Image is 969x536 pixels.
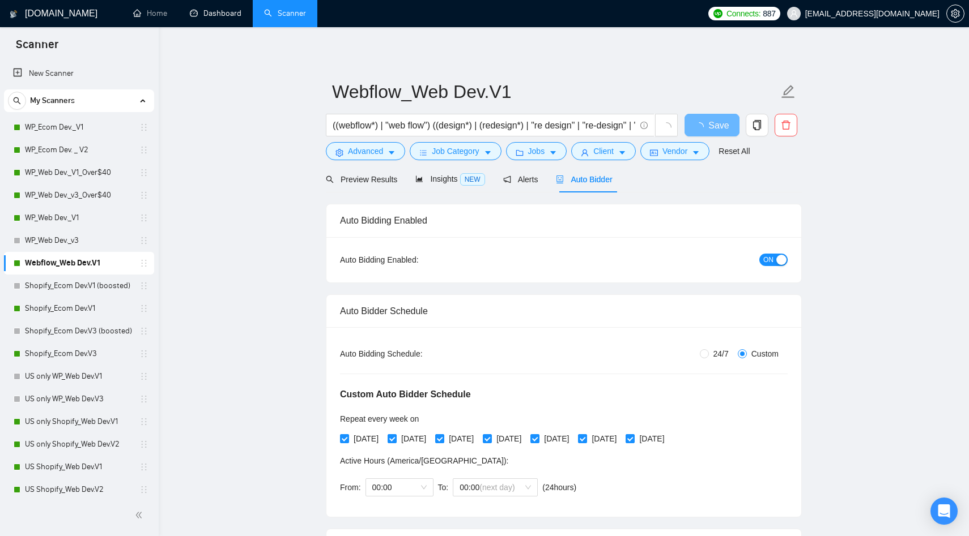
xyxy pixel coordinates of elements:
[930,498,958,525] div: Open Intercom Messenger
[13,62,145,85] a: New Scanner
[139,440,148,449] span: holder
[556,175,612,184] span: Auto Bidder
[139,304,148,313] span: holder
[25,252,133,275] a: Webflow_Web Dev.V1
[25,207,133,229] a: WP_Web Dev._V1
[333,118,635,132] input: Search Freelance Jobs...
[946,5,964,23] button: setting
[556,175,564,183] span: robot
[746,120,768,130] span: copy
[25,161,133,184] a: WP_Web Dev._V1_Over$40
[25,116,133,139] a: WP_Ecom Dev._V1
[326,175,397,184] span: Preview Results
[719,145,750,157] a: Reset All
[25,229,133,252] a: WP_Web Dev._v3
[763,254,773,266] span: ON
[593,145,614,157] span: Client
[340,388,471,401] h5: Custom Auto Bidder Schedule
[139,281,148,290] span: holder
[528,145,545,157] span: Jobs
[139,417,148,426] span: holder
[25,320,133,342] a: Shopify_Ecom Dev.V3 (boosted)
[139,327,148,336] span: holder
[139,462,148,471] span: holder
[709,348,733,360] span: 24/7
[432,145,479,157] span: Job Category
[685,114,739,136] button: Save
[264,8,306,18] a: searchScanner
[397,432,431,445] span: [DATE]
[139,485,148,494] span: holder
[692,148,700,157] span: caret-down
[661,122,671,132] span: loading
[640,122,648,129] span: info-circle
[438,483,449,492] span: To:
[139,259,148,268] span: holder
[139,123,148,132] span: holder
[190,8,241,18] a: dashboardDashboard
[581,148,589,157] span: user
[539,432,573,445] span: [DATE]
[747,348,783,360] span: Custom
[775,120,797,130] span: delete
[139,395,148,404] span: holder
[650,148,658,157] span: idcard
[781,84,796,99] span: edit
[8,97,25,105] span: search
[492,432,526,445] span: [DATE]
[415,174,484,183] span: Insights
[349,432,383,445] span: [DATE]
[340,348,489,360] div: Auto Bidding Schedule:
[549,148,557,157] span: caret-down
[25,342,133,365] a: Shopify_Ecom Dev.V3
[444,432,478,445] span: [DATE]
[790,10,798,18] span: user
[506,142,567,160] button: folderJobscaret-down
[775,114,797,136] button: delete
[340,204,788,237] div: Auto Bidding Enabled
[8,92,26,110] button: search
[332,78,779,106] input: Scanner name...
[340,456,508,465] span: Active Hours ( America/[GEOGRAPHIC_DATA] ):
[335,148,343,157] span: setting
[340,254,489,266] div: Auto Bidding Enabled:
[372,479,427,496] span: 00:00
[635,432,669,445] span: [DATE]
[340,483,361,492] span: From:
[139,236,148,245] span: holder
[388,148,396,157] span: caret-down
[25,456,133,478] a: US Shopify_Web Dev.V1
[139,145,148,155] span: holder
[516,148,524,157] span: folder
[503,175,538,184] span: Alerts
[503,175,511,183] span: notification
[133,8,167,18] a: homeHome
[139,372,148,381] span: holder
[25,275,133,297] a: Shopify_Ecom Dev.V1 (boosted)
[139,213,148,222] span: holder
[946,9,964,18] a: setting
[25,478,133,501] a: US Shopify_Web Dev.V2
[415,175,423,183] span: area-chart
[640,142,709,160] button: idcardVendorcaret-down
[340,414,419,423] span: Repeat every week on
[139,349,148,358] span: holder
[25,297,133,320] a: Shopify_Ecom Dev.V1
[713,9,722,18] img: upwork-logo.png
[25,139,133,161] a: WP_Ecom Dev. _ V2
[460,479,531,496] span: 00:00
[326,142,405,160] button: settingAdvancedcaret-down
[30,89,75,112] span: My Scanners
[139,168,148,177] span: holder
[618,148,626,157] span: caret-down
[4,62,154,85] li: New Scanner
[947,9,964,18] span: setting
[410,142,501,160] button: barsJob Categorycaret-down
[25,184,133,207] a: WP_Web Dev._v3_Over$40
[10,5,18,23] img: logo
[139,191,148,200] span: holder
[695,122,708,131] span: loading
[484,148,492,157] span: caret-down
[419,148,427,157] span: bars
[340,295,788,327] div: Auto Bidder Schedule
